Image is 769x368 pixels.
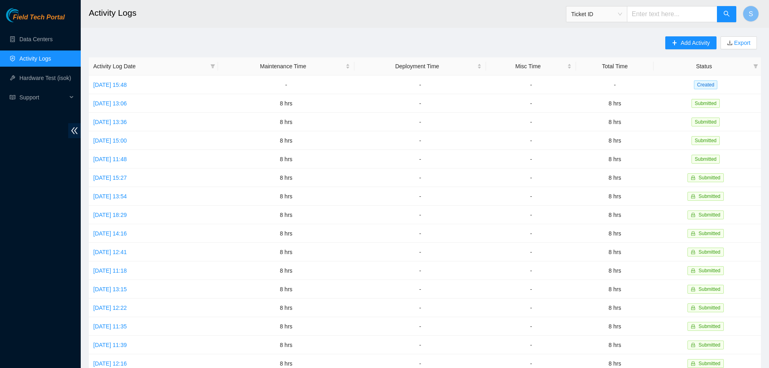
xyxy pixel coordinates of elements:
[354,336,486,354] td: -
[19,36,52,42] a: Data Centers
[576,94,654,113] td: 8 hrs
[691,268,696,273] span: lock
[93,360,127,367] a: [DATE] 12:16
[218,224,354,243] td: 8 hrs
[486,94,576,113] td: -
[6,15,65,25] a: Akamai TechnologiesField Tech Portal
[698,342,720,348] span: Submitted
[218,299,354,317] td: 8 hrs
[354,168,486,187] td: -
[698,193,720,199] span: Submitted
[691,212,696,217] span: lock
[576,131,654,150] td: 8 hrs
[576,150,654,168] td: 8 hrs
[486,317,576,336] td: -
[698,212,720,218] span: Submitted
[354,150,486,168] td: -
[698,361,720,366] span: Submitted
[354,299,486,317] td: -
[658,62,750,71] span: Status
[571,8,622,20] span: Ticket ID
[691,175,696,180] span: lock
[354,206,486,224] td: -
[218,113,354,131] td: 8 hrs
[672,40,677,46] span: plus
[576,243,654,261] td: 8 hrs
[691,343,696,347] span: lock
[93,212,127,218] a: [DATE] 18:29
[93,286,127,292] a: [DATE] 13:15
[752,60,760,72] span: filter
[753,64,758,69] span: filter
[93,137,127,144] a: [DATE] 15:00
[93,323,127,330] a: [DATE] 11:35
[486,280,576,299] td: -
[486,76,576,94] td: -
[486,336,576,354] td: -
[218,261,354,280] td: 8 hrs
[218,76,354,94] td: -
[93,230,127,237] a: [DATE] 14:16
[576,76,654,94] td: -
[93,82,127,88] a: [DATE] 15:48
[354,261,486,280] td: -
[721,36,757,49] button: downloadExport
[698,231,720,236] span: Submitted
[691,361,696,366] span: lock
[665,36,716,49] button: plusAdd Activity
[698,249,720,255] span: Submitted
[691,136,720,145] span: Submitted
[691,155,720,164] span: Submitted
[6,8,41,22] img: Akamai Technologies
[486,150,576,168] td: -
[354,317,486,336] td: -
[691,287,696,292] span: lock
[576,261,654,280] td: 8 hrs
[576,57,654,76] th: Total Time
[698,286,720,292] span: Submitted
[93,100,127,107] a: [DATE] 13:06
[218,168,354,187] td: 8 hrs
[576,206,654,224] td: 8 hrs
[717,6,736,22] button: search
[93,193,127,200] a: [DATE] 13:54
[354,131,486,150] td: -
[691,305,696,310] span: lock
[723,11,730,18] span: search
[218,317,354,336] td: 8 hrs
[218,280,354,299] td: 8 hrs
[486,299,576,317] td: -
[354,94,486,113] td: -
[218,206,354,224] td: 8 hrs
[10,95,15,100] span: read
[354,280,486,299] td: -
[691,324,696,329] span: lock
[93,156,127,162] a: [DATE] 11:48
[218,243,354,261] td: 8 hrs
[93,62,207,71] span: Activity Log Date
[218,131,354,150] td: 8 hrs
[13,14,65,21] span: Field Tech Portal
[727,40,733,46] span: download
[691,250,696,254] span: lock
[93,175,127,181] a: [DATE] 15:27
[694,80,718,89] span: Created
[68,123,81,138] span: double-left
[210,64,215,69] span: filter
[93,342,127,348] a: [DATE] 11:39
[486,168,576,187] td: -
[576,224,654,243] td: 8 hrs
[698,305,720,311] span: Submitted
[698,175,720,181] span: Submitted
[576,299,654,317] td: 8 hrs
[93,249,127,255] a: [DATE] 12:41
[691,99,720,108] span: Submitted
[486,113,576,131] td: -
[691,118,720,126] span: Submitted
[576,168,654,187] td: 8 hrs
[218,336,354,354] td: 8 hrs
[218,150,354,168] td: 8 hrs
[354,224,486,243] td: -
[576,187,654,206] td: 8 hrs
[698,324,720,329] span: Submitted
